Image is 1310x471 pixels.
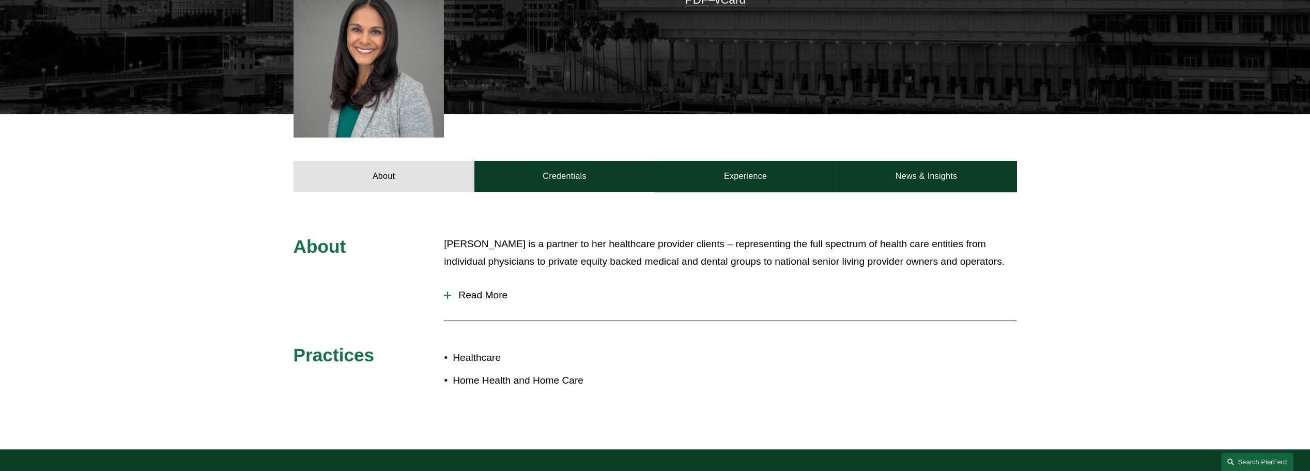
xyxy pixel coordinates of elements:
a: Search this site [1221,453,1293,471]
p: Healthcare [453,349,655,367]
p: [PERSON_NAME] is a partner to her healthcare provider clients – representing the full spectrum of... [444,235,1016,271]
a: About [294,161,474,192]
a: Experience [655,161,836,192]
a: Credentials [474,161,655,192]
a: News & Insights [836,161,1016,192]
button: Read More [444,282,1016,309]
p: Home Health and Home Care [453,372,655,390]
span: About [294,236,346,256]
span: Practices [294,345,375,365]
span: Read More [451,290,1016,301]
